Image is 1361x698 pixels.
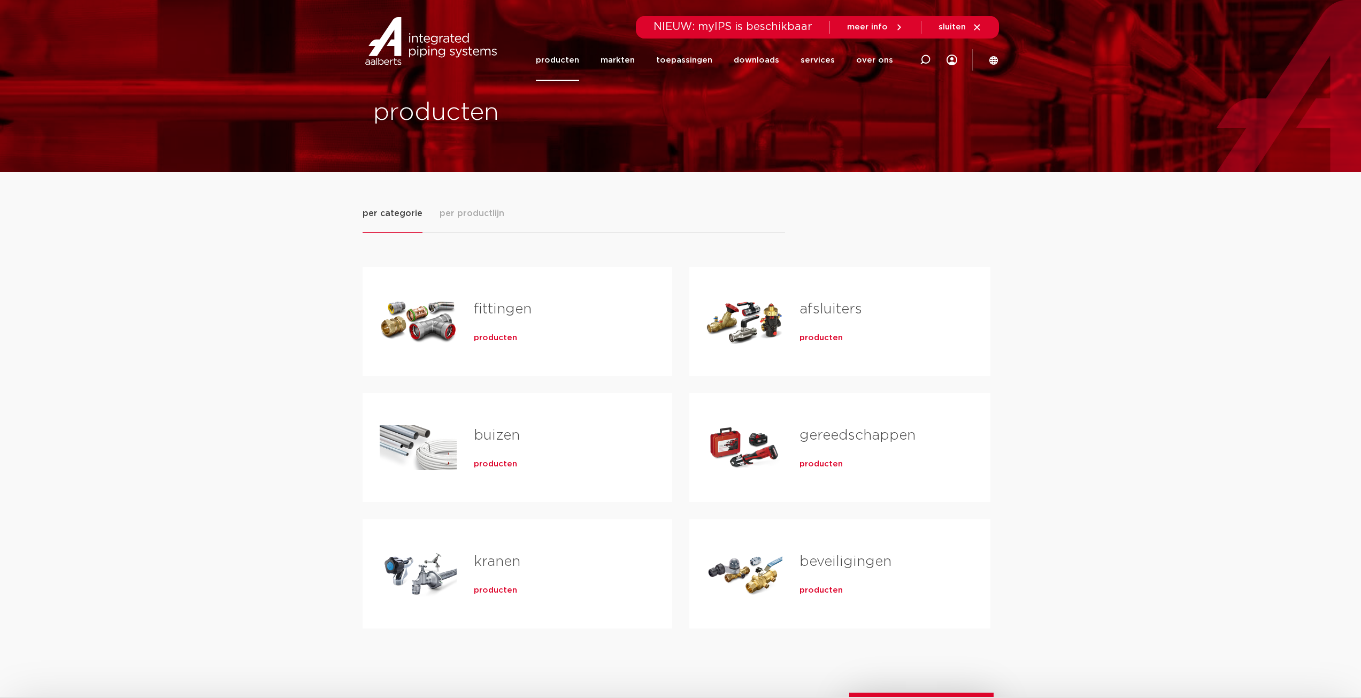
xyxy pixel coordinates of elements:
[474,333,517,343] a: producten
[801,40,835,81] a: services
[799,428,916,442] a: gereedschappen
[474,459,517,470] a: producten
[653,21,812,32] span: NIEUW: myIPS is beschikbaar
[601,40,635,81] a: markten
[939,23,966,31] span: sluiten
[474,555,520,569] a: kranen
[474,585,517,596] a: producten
[440,207,504,220] span: per productlijn
[373,96,675,130] h1: producten
[363,207,422,220] span: per categorie
[656,40,712,81] a: toepassingen
[939,22,982,32] a: sluiten
[536,40,893,81] nav: Menu
[363,206,999,646] div: Tabs. Open items met enter of spatie, sluit af met escape en navigeer met de pijltoetsen.
[734,40,779,81] a: downloads
[799,333,843,343] a: producten
[474,302,532,316] a: fittingen
[536,40,579,81] a: producten
[847,23,888,31] span: meer info
[474,428,520,442] a: buizen
[847,22,904,32] a: meer info
[799,459,843,470] a: producten
[799,585,843,596] a: producten
[799,555,891,569] a: beveiligingen
[799,302,862,316] a: afsluiters
[856,40,893,81] a: over ons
